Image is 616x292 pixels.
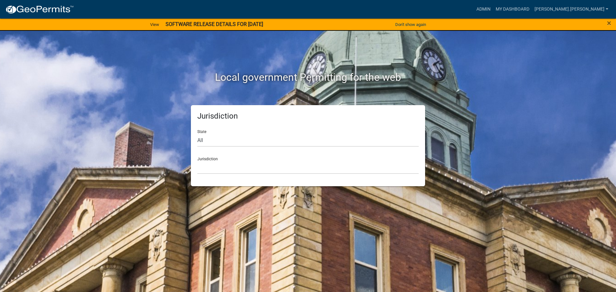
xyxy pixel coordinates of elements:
a: Admin [474,3,493,15]
button: Don't show again [393,19,429,30]
span: × [607,19,611,28]
a: View [148,19,162,30]
a: My Dashboard [493,3,532,15]
a: [PERSON_NAME].[PERSON_NAME] [532,3,611,15]
h2: Local government Permitting for the web [130,71,486,83]
strong: SOFTWARE RELEASE DETAILS FOR [DATE] [166,21,263,27]
h5: Jurisdiction [197,112,419,121]
button: Close [607,19,611,27]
